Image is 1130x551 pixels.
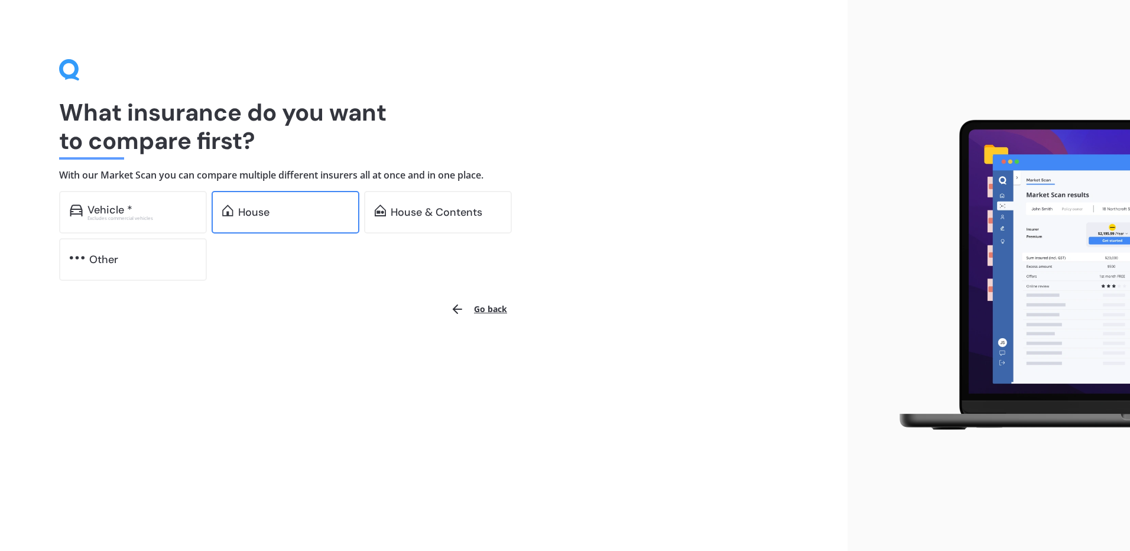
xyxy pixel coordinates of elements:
[70,205,83,216] img: car.f15378c7a67c060ca3f3.svg
[882,113,1130,438] img: laptop.webp
[443,295,514,323] button: Go back
[391,206,482,218] div: House & Contents
[59,169,788,181] h4: With our Market Scan you can compare multiple different insurers all at once and in one place.
[375,205,386,216] img: home-and-contents.b802091223b8502ef2dd.svg
[87,204,132,216] div: Vehicle *
[89,254,118,265] div: Other
[59,98,788,155] h1: What insurance do you want to compare first?
[70,252,85,264] img: other.81dba5aafe580aa69f38.svg
[87,216,196,221] div: Excludes commercial vehicles
[238,206,269,218] div: House
[222,205,233,216] img: home.91c183c226a05b4dc763.svg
